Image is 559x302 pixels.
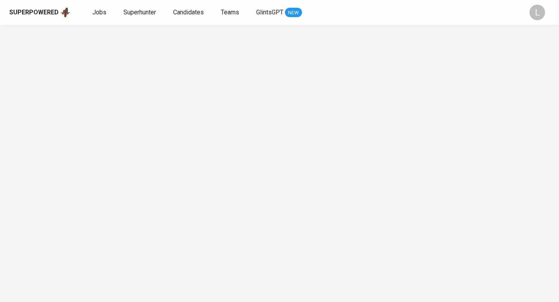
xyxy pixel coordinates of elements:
div: Superpowered [9,8,59,17]
img: app logo [60,7,71,18]
span: Jobs [92,9,106,16]
span: GlintsGPT [256,9,283,16]
a: Jobs [92,8,108,17]
a: GlintsGPT NEW [256,8,302,17]
a: Superhunter [123,8,158,17]
a: Candidates [173,8,205,17]
div: L [529,5,545,20]
span: Teams [221,9,239,16]
a: Teams [221,8,241,17]
span: NEW [285,9,302,17]
span: Superhunter [123,9,156,16]
a: Superpoweredapp logo [9,7,71,18]
span: Candidates [173,9,204,16]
